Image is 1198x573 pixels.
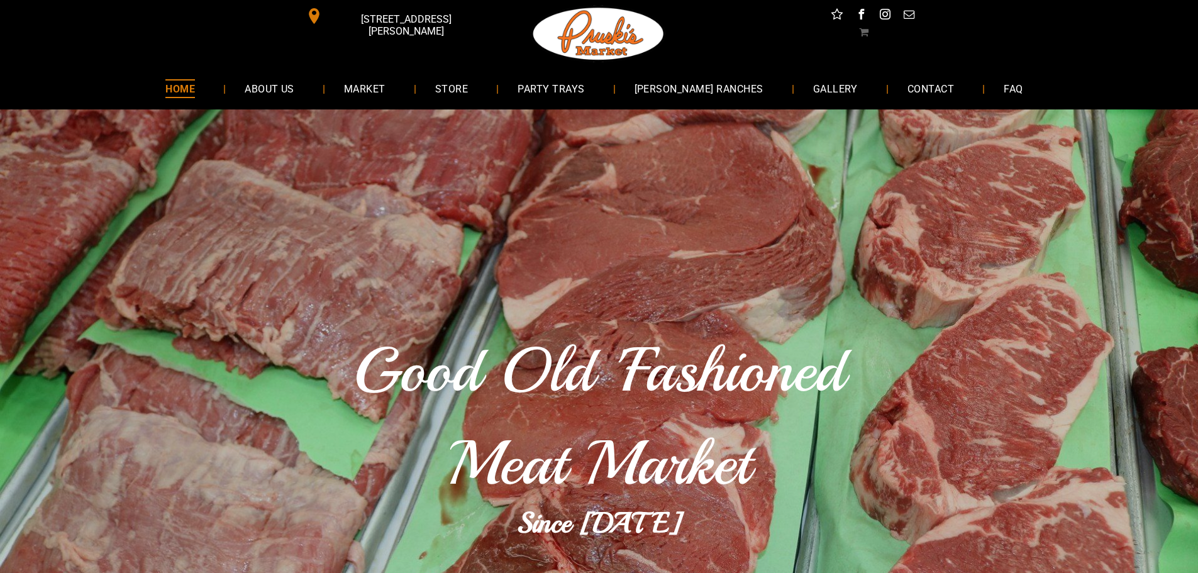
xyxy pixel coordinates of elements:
a: [PERSON_NAME] RANCHES [616,72,782,105]
a: Social network [829,6,845,26]
a: ABOUT US [226,72,313,105]
a: STORE [416,72,487,105]
a: GALLERY [794,72,877,105]
a: instagram [877,6,893,26]
a: CONTACT [889,72,973,105]
a: [STREET_ADDRESS][PERSON_NAME] [297,6,490,26]
a: PARTY TRAYS [499,72,603,105]
a: HOME [147,72,214,105]
a: facebook [853,6,869,26]
a: email [901,6,917,26]
span: Good Old 'Fashioned Meat Market [353,331,845,503]
span: [STREET_ADDRESS][PERSON_NAME] [324,7,487,43]
b: Since [DATE] [517,505,682,541]
a: FAQ [985,72,1041,105]
a: MARKET [325,72,404,105]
